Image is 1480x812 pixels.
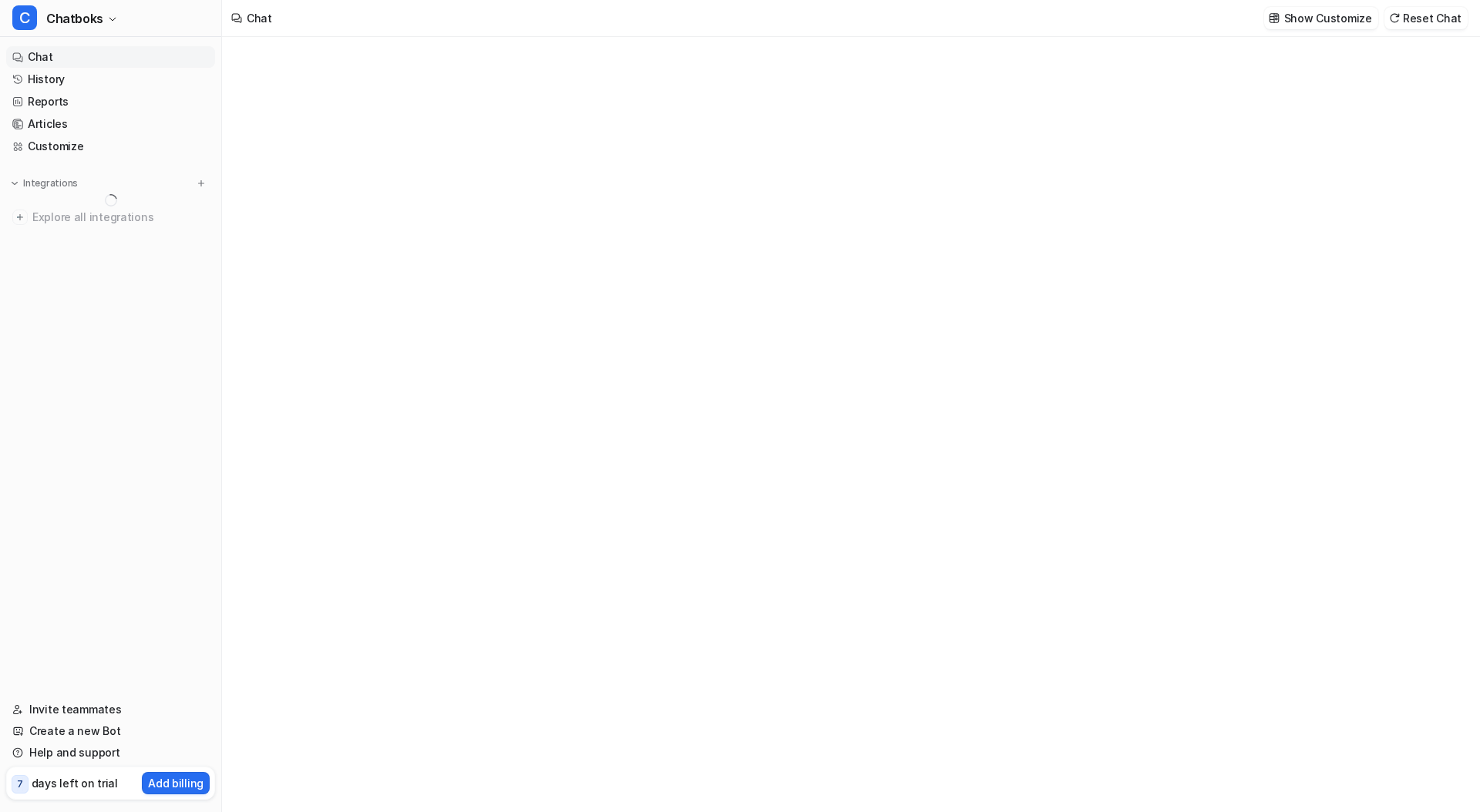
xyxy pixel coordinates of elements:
[6,720,215,742] a: Create a new Bot
[6,91,215,112] a: Reports
[9,178,20,189] img: expand menu
[46,8,103,29] span: Chatboks
[6,742,215,763] a: Help and support
[6,113,215,135] a: Articles
[32,775,118,791] p: days left on trial
[1384,7,1468,29] button: Reset Chat
[6,176,82,191] button: Integrations
[6,206,215,228] a: Explore all integrations
[1269,12,1280,24] img: customize
[247,10,272,26] div: Chat
[23,177,78,190] p: Integrations
[12,5,37,30] span: C
[17,777,23,791] p: 7
[148,775,203,791] p: Add billing
[1264,7,1378,29] button: Show Customize
[142,772,210,794] button: Add billing
[6,69,215,90] a: History
[1284,10,1372,26] p: Show Customize
[32,205,209,230] span: Explore all integrations
[1389,12,1400,24] img: reset
[196,178,207,189] img: menu_add.svg
[12,210,28,225] img: explore all integrations
[6,136,215,157] a: Customize
[6,46,215,68] a: Chat
[6,699,215,720] a: Invite teammates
